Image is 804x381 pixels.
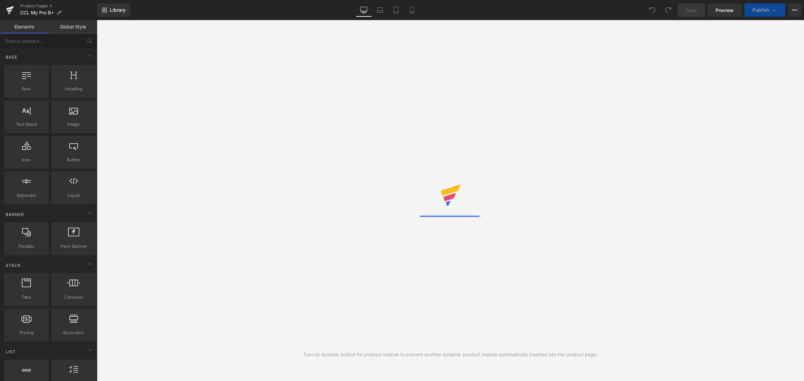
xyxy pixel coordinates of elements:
span: Library [110,7,126,13]
a: Desktop [356,3,372,17]
span: Publish [752,7,769,13]
span: Base [5,54,18,60]
span: Image [53,121,94,128]
button: More [788,3,801,17]
span: Accordion [53,329,94,336]
a: Tablet [388,3,404,17]
span: Hero Banner [53,243,94,250]
button: Publish [744,3,785,17]
span: Tabs [6,294,47,301]
div: Turn on dynamic button for product module to prevent another dynamic product module automatically... [303,351,598,358]
span: Row [6,85,47,92]
a: Product Pages [20,3,97,9]
span: Heading [53,85,94,92]
span: Stack [5,262,21,269]
span: CCL My Pro B+ [20,10,54,15]
button: Redo [662,3,675,17]
a: New Library [97,3,130,17]
span: Preview [716,7,734,14]
span: Text Block [6,121,47,128]
a: Global Style [49,20,97,33]
span: Parallax [6,243,47,250]
span: Liquid [53,192,94,199]
a: Preview [708,3,742,17]
span: Button [53,156,94,163]
button: Undo [646,3,659,17]
a: Laptop [372,3,388,17]
span: Save [686,7,697,14]
span: Pricing [6,329,47,336]
span: Icon [6,156,47,163]
span: Banner [5,211,25,218]
span: Separator [6,192,47,199]
span: List [5,349,16,355]
span: Carousel [53,294,94,301]
a: Mobile [404,3,420,17]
